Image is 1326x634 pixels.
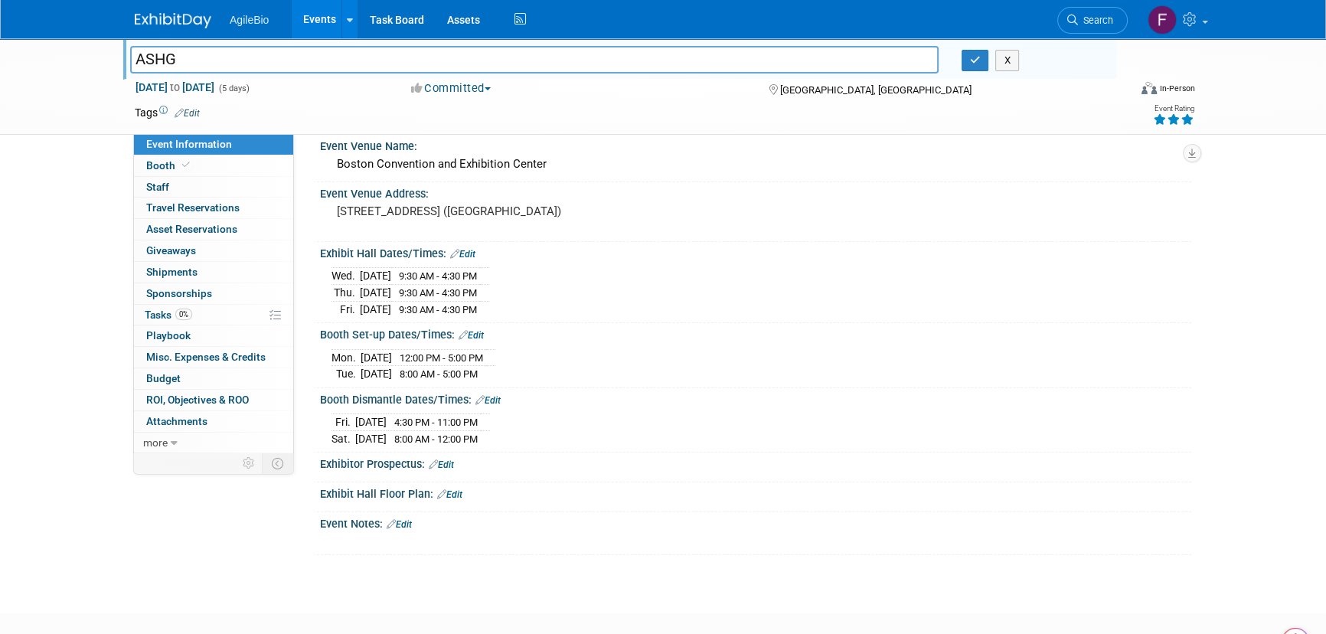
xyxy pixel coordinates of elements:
[399,304,477,315] span: 9:30 AM - 4:30 PM
[429,459,454,470] a: Edit
[134,368,293,389] a: Budget
[1037,80,1195,103] div: Event Format
[146,138,232,150] span: Event Information
[134,219,293,240] a: Asset Reservations
[217,83,250,93] span: (5 days)
[400,368,478,380] span: 8:00 AM - 5:00 PM
[168,81,182,93] span: to
[146,223,237,235] span: Asset Reservations
[146,244,196,257] span: Giveaways
[331,414,355,431] td: Fri.
[331,301,360,317] td: Fri.
[1159,83,1195,94] div: In-Person
[1078,15,1113,26] span: Search
[320,135,1191,154] div: Event Venue Name:
[134,305,293,325] a: Tasks0%
[320,182,1191,201] div: Event Venue Address:
[331,349,361,366] td: Mon.
[134,134,293,155] a: Event Information
[146,372,181,384] span: Budget
[331,268,360,285] td: Wed.
[399,287,477,299] span: 9:30 AM - 4:30 PM
[331,152,1180,176] div: Boston Convention and Exhibition Center
[146,394,249,406] span: ROI, Objectives & ROO
[134,411,293,432] a: Attachments
[175,309,192,320] span: 0%
[135,105,200,120] td: Tags
[361,349,392,366] td: [DATE]
[146,415,207,427] span: Attachments
[146,287,212,299] span: Sponsorships
[320,512,1191,532] div: Event Notes:
[182,161,190,169] i: Booth reservation complete
[320,323,1191,343] div: Booth Set-up Dates/Times:
[146,201,240,214] span: Travel Reservations
[360,285,391,302] td: [DATE]
[134,240,293,261] a: Giveaways
[355,414,387,431] td: [DATE]
[146,266,198,278] span: Shipments
[360,268,391,285] td: [DATE]
[134,283,293,304] a: Sponsorships
[1153,105,1194,113] div: Event Rating
[400,352,483,364] span: 12:00 PM - 5:00 PM
[320,482,1191,502] div: Exhibit Hall Floor Plan:
[146,181,169,193] span: Staff
[387,519,412,530] a: Edit
[175,108,200,119] a: Edit
[134,155,293,176] a: Booth
[360,301,391,317] td: [DATE]
[337,204,666,218] pre: [STREET_ADDRESS] ([GEOGRAPHIC_DATA])
[320,388,1191,408] div: Booth Dismantle Dates/Times:
[146,159,193,172] span: Booth
[145,309,192,321] span: Tasks
[143,436,168,449] span: more
[437,489,462,500] a: Edit
[134,198,293,218] a: Travel Reservations
[236,453,263,473] td: Personalize Event Tab Strip
[1141,82,1157,94] img: Format-Inperson.png
[361,366,392,382] td: [DATE]
[146,351,266,363] span: Misc. Expenses & Credits
[331,430,355,446] td: Sat.
[779,84,971,96] span: [GEOGRAPHIC_DATA], [GEOGRAPHIC_DATA]
[355,430,387,446] td: [DATE]
[1057,7,1128,34] a: Search
[230,14,269,26] span: AgileBio
[1148,5,1177,34] img: Fouad Batel
[331,285,360,302] td: Thu.
[134,433,293,453] a: more
[459,330,484,341] a: Edit
[394,433,478,445] span: 8:00 AM - 12:00 PM
[134,347,293,368] a: Misc. Expenses & Credits
[394,417,478,428] span: 4:30 PM - 11:00 PM
[406,80,497,96] button: Committed
[320,242,1191,262] div: Exhibit Hall Dates/Times:
[331,366,361,382] td: Tue.
[134,390,293,410] a: ROI, Objectives & ROO
[995,50,1019,71] button: X
[135,80,215,94] span: [DATE] [DATE]
[450,249,475,260] a: Edit
[146,329,191,342] span: Playbook
[134,325,293,346] a: Playbook
[475,395,501,406] a: Edit
[134,177,293,198] a: Staff
[320,453,1191,472] div: Exhibitor Prospectus:
[134,262,293,283] a: Shipments
[263,453,294,473] td: Toggle Event Tabs
[399,270,477,282] span: 9:30 AM - 4:30 PM
[135,13,211,28] img: ExhibitDay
